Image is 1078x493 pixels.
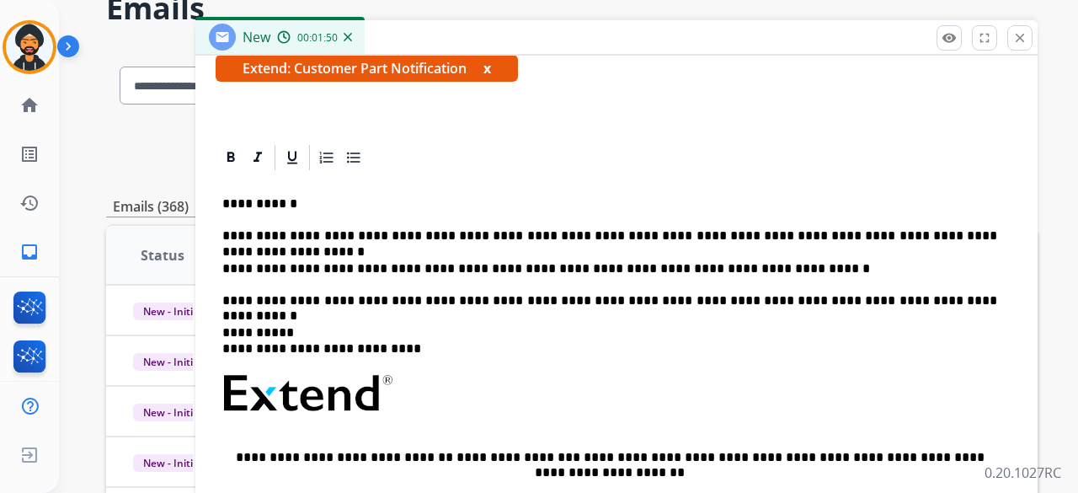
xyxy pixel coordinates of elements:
[245,145,270,170] div: Italic
[19,242,40,262] mat-icon: inbox
[133,454,211,472] span: New - Initial
[341,145,366,170] div: Bullet List
[6,24,53,71] img: avatar
[133,303,211,320] span: New - Initial
[1012,30,1027,46] mat-icon: close
[141,245,184,265] span: Status
[243,28,270,46] span: New
[280,145,305,170] div: Underline
[133,353,211,371] span: New - Initial
[314,145,339,170] div: Ordered List
[216,55,518,82] span: Extend: Customer Part Notification
[942,30,957,46] mat-icon: remove_red_eye
[19,95,40,115] mat-icon: home
[483,58,491,78] button: x
[297,31,338,45] span: 00:01:50
[985,463,1061,483] p: 0.20.1027RC
[977,30,992,46] mat-icon: fullscreen
[133,404,211,421] span: New - Initial
[106,196,195,217] p: Emails (368)
[218,145,243,170] div: Bold
[19,193,40,213] mat-icon: history
[19,144,40,164] mat-icon: list_alt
